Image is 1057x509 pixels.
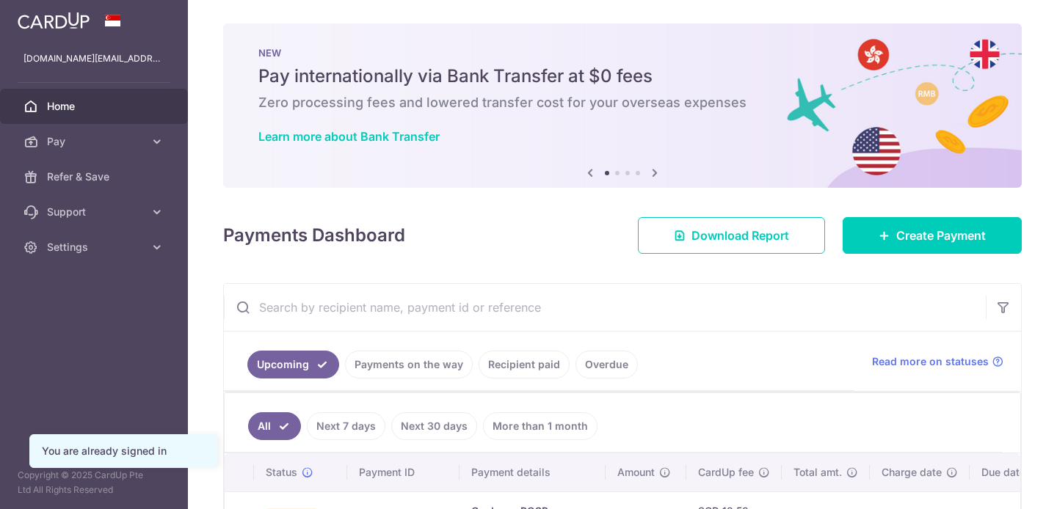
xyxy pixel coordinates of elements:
a: Upcoming [247,351,339,378]
th: Payment details [460,453,606,491]
a: All [248,412,301,440]
span: Charge date [882,465,942,480]
a: Next 7 days [307,412,385,440]
span: Support [47,205,144,219]
a: Read more on statuses [872,354,1003,369]
a: Payments on the way [345,351,473,378]
span: Refer & Save [47,169,144,184]
span: Settings [47,240,144,254]
a: Create Payment [843,217,1022,254]
h5: Pay internationally via Bank Transfer at $0 fees [258,65,987,88]
h4: Payments Dashboard [223,222,405,249]
span: Amount [617,465,655,480]
span: CardUp fee [698,465,754,480]
img: CardUp [18,12,90,29]
span: Total amt. [793,465,842,480]
a: Learn more about Bank Transfer [258,129,440,144]
span: Download Report [691,227,789,244]
div: You are already signed in [42,444,205,458]
p: NEW [258,47,987,59]
span: Status [266,465,297,480]
img: Bank transfer banner [223,23,1022,188]
a: Recipient paid [479,351,570,378]
a: Download Report [638,217,825,254]
a: Next 30 days [391,412,477,440]
span: Pay [47,134,144,149]
span: Read more on statuses [872,354,989,369]
input: Search by recipient name, payment id or reference [224,284,986,331]
iframe: Opens a widget where you can find more information [962,465,1042,502]
span: Home [47,99,144,114]
a: Overdue [575,351,638,378]
p: [DOMAIN_NAME][EMAIL_ADDRESS][DOMAIN_NAME] [23,51,164,66]
th: Payment ID [347,453,460,491]
h6: Zero processing fees and lowered transfer cost for your overseas expenses [258,94,987,111]
span: Create Payment [896,227,986,244]
a: More than 1 month [483,412,597,440]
